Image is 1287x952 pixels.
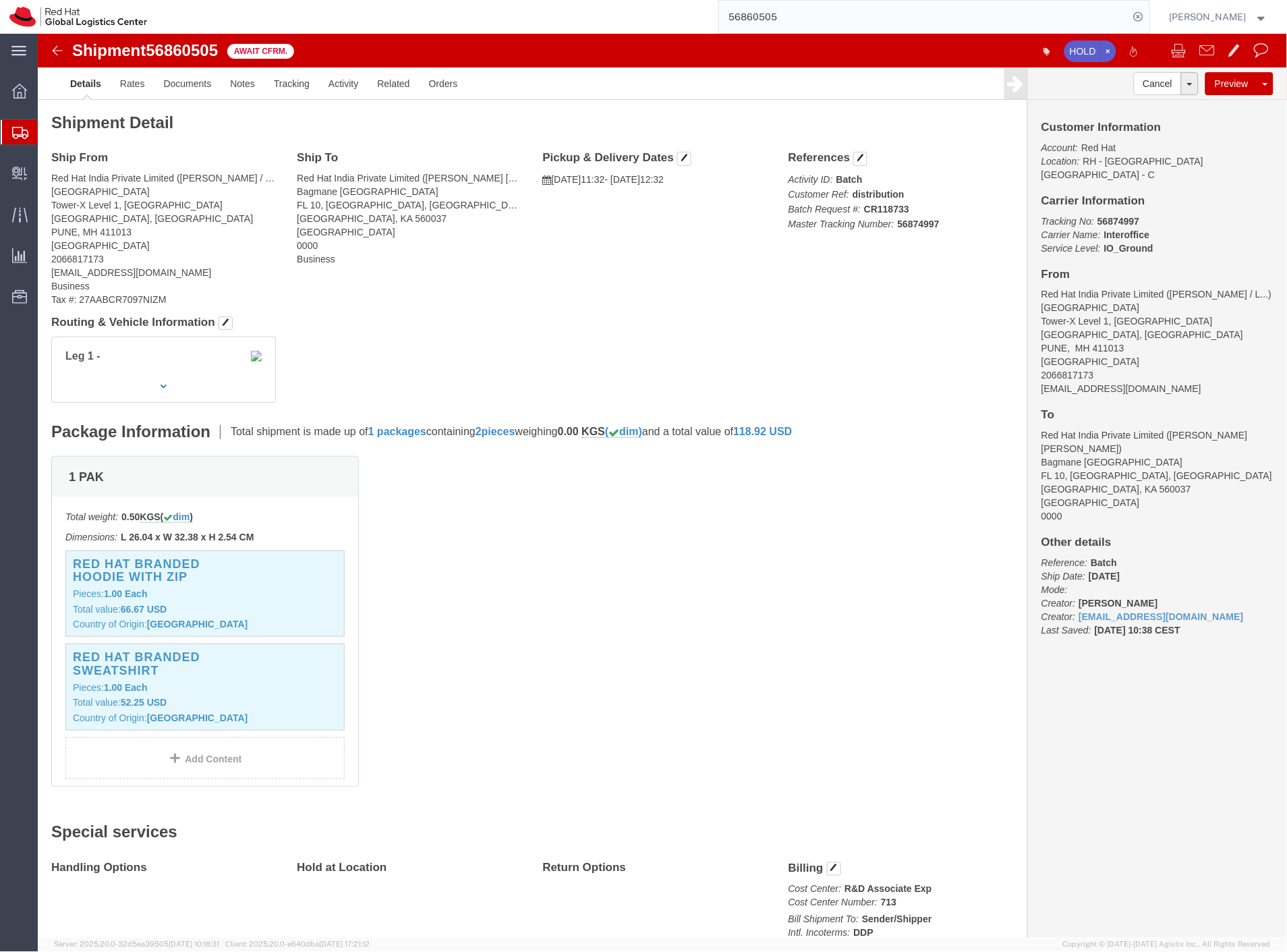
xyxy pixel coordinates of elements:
[1170,9,1247,24] span: Filip Lizuch
[9,7,147,27] img: logo
[1169,9,1269,25] button: [PERSON_NAME]
[169,941,219,949] span: [DATE] 10:18:31
[719,1,1129,33] input: Search for shipment number, reference number
[319,941,370,949] span: [DATE] 17:21:12
[1063,939,1271,951] span: Copyright © [DATE]-[DATE] Agistix Inc., All Rights Reserved
[225,941,370,949] span: Client: 2025.20.0-e640dba
[54,941,219,949] span: Server: 2025.20.0-32d5ea39505
[38,34,1287,938] iframe: FS Legacy Container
